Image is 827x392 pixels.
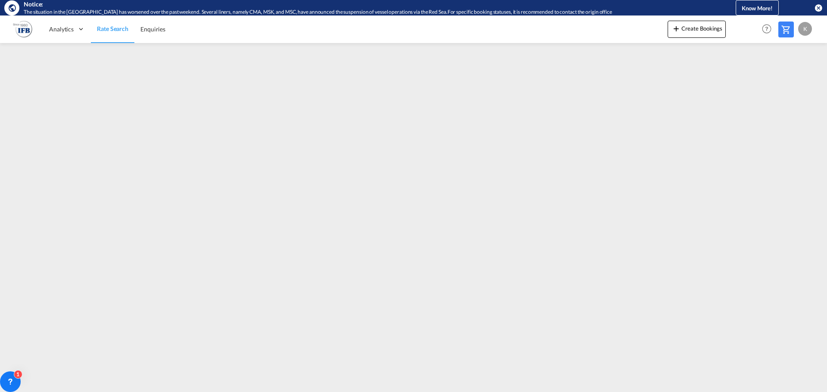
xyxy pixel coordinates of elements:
[91,15,134,43] a: Rate Search
[13,19,32,39] img: b628ab10256c11eeb52753acbc15d091.png
[140,25,165,33] span: Enquiries
[671,23,681,34] md-icon: icon-plus 400-fg
[8,3,16,12] md-icon: icon-earth
[798,22,812,36] div: K
[97,25,128,32] span: Rate Search
[759,22,778,37] div: Help
[742,5,773,12] span: Know More!
[49,25,74,34] span: Analytics
[759,22,774,36] span: Help
[43,15,91,43] div: Analytics
[134,15,171,43] a: Enquiries
[24,9,700,16] div: The situation in the Red Sea has worsened over the past weekend. Several liners, namely CMA, MSK,...
[814,3,823,12] button: icon-close-circle
[668,21,726,38] button: icon-plus 400-fgCreate Bookings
